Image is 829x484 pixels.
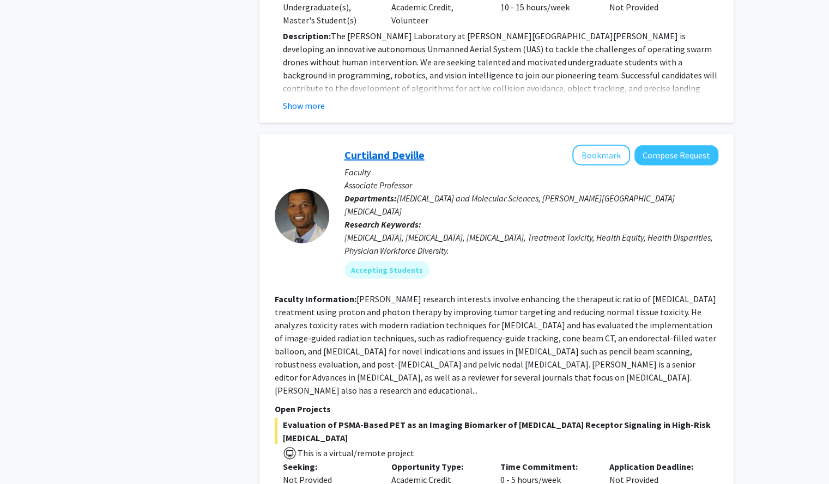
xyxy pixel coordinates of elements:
[500,460,593,473] p: Time Commitment:
[344,219,421,230] b: Research Keywords:
[344,261,429,279] mat-chip: Accepting Students
[609,460,702,473] p: Application Deadline:
[634,145,718,166] button: Compose Request to Curtiland Deville
[344,179,718,192] p: Associate Professor
[391,460,484,473] p: Opportunity Type:
[283,30,331,41] strong: Description:
[283,460,376,473] p: Seeking:
[344,193,397,204] b: Departments:
[283,1,376,27] div: Undergraduate(s), Master's Student(s)
[572,145,630,166] button: Add Curtiland Deville to Bookmarks
[275,402,718,415] p: Open Projects
[275,418,718,444] span: Evaluation of PSMA-Based PET as an Imaging Biomarker of [MEDICAL_DATA] Receptor Signaling in High...
[296,448,414,458] span: This is a virtual/remote project
[283,29,718,108] p: The [PERSON_NAME] Laboratory at [PERSON_NAME][GEOGRAPHIC_DATA][PERSON_NAME] is developing an inno...
[283,99,325,112] button: Show more
[344,193,675,217] span: [MEDICAL_DATA] and Molecular Sciences, [PERSON_NAME][GEOGRAPHIC_DATA][MEDICAL_DATA]
[344,166,718,179] p: Faculty
[344,231,718,257] div: [MEDICAL_DATA], [MEDICAL_DATA], [MEDICAL_DATA], Treatment Toxicity, Health Equity, Health Dispari...
[344,148,425,162] a: Curtiland Deville
[275,293,716,396] fg-read-more: [PERSON_NAME] research interests involve enhancing the therapeutic ratio of [MEDICAL_DATA] treatm...
[275,293,356,304] b: Faculty Information:
[8,435,46,476] iframe: Chat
